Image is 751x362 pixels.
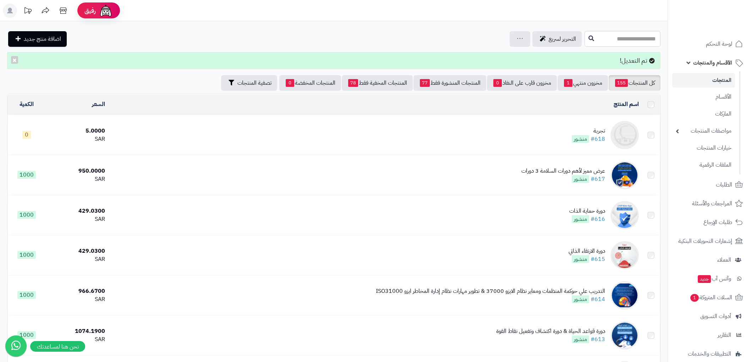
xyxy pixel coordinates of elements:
span: 1 [690,294,699,302]
a: كل المنتجات155 [609,75,660,91]
div: دورة حماية الذات [569,207,605,215]
a: المنتجات [672,73,735,88]
a: الماركات [672,106,735,122]
a: وآتس آبجديد [672,270,747,287]
img: دورة الارتقاء الذاتي [610,241,639,269]
span: منشور [572,335,589,343]
a: #616 [591,215,605,223]
a: الطلبات [672,176,747,193]
img: عرض مميز لأهم دورات السلامة 3 دورات [610,161,639,189]
a: المنتجات المنشورة فقط77 [413,75,486,91]
span: الطلبات [716,180,732,190]
a: أدوات التسويق [672,308,747,325]
span: 1000 [17,171,36,179]
div: دورة الارتقاء الذاتي [569,247,605,255]
a: #618 [591,135,605,143]
img: logo-2.png [703,19,744,34]
a: تحديثات المنصة [19,4,37,20]
span: اضافة منتج جديد [24,35,61,43]
span: 0 [286,79,294,87]
span: الأقسام والمنتجات [693,58,732,68]
div: SAR [48,295,105,303]
img: تجربة [610,121,639,149]
span: 1000 [17,251,36,259]
div: 1074.1900 [48,327,105,335]
span: العملاء [717,255,731,265]
div: 950.0000 [48,167,105,175]
span: إشعارات التحويلات البنكية [678,236,732,246]
span: تصفية المنتجات [237,79,272,87]
span: جديد [698,275,711,283]
a: إشعارات التحويلات البنكية [672,233,747,250]
a: العملاء [672,251,747,268]
span: التحرير لسريع [549,35,576,43]
div: التدريب علي حوكمة المنظمات ومعاير نظام الايزو 37000 & تطوير مهارات نظام إدارة المخاطر ايزو ISO31000 [376,287,605,295]
div: 429.0300 [48,247,105,255]
span: رفيق [84,6,96,15]
img: التدريب علي حوكمة المنظمات ومعاير نظام الايزو 37000 & تطوير مهارات نظام إدارة المخاطر ايزو ISO31000 [610,281,639,310]
a: مخزون منتهي1 [558,75,608,91]
a: الكمية [20,100,34,108]
a: #613 [591,335,605,344]
a: المنتجات المخفية فقط78 [342,75,413,91]
a: خيارات المنتجات [672,140,735,156]
div: 5.0000 [48,127,105,135]
a: #614 [591,295,605,303]
a: السلات المتروكة1 [672,289,747,306]
img: دورة قواعد الحياة & دورة اكتشاف وتفعيل نقاط القوة [610,321,639,350]
div: تجربة [572,127,605,135]
a: مواصفات المنتجات [672,123,735,139]
a: #617 [591,175,605,183]
a: المنتجات المخفضة0 [279,75,341,91]
span: 155 [615,79,628,87]
a: لوحة التحكم [672,35,747,52]
span: طلبات الإرجاع [703,217,732,227]
span: منشور [572,295,589,303]
span: 1000 [17,291,36,299]
a: اسم المنتج [614,100,639,108]
span: منشور [572,215,589,223]
a: اضافة منتج جديد [8,31,67,47]
span: 0 [493,79,502,87]
a: التحرير لسريع [532,31,582,47]
span: السلات المتروكة [690,293,732,302]
a: طلبات الإرجاع [672,214,747,231]
div: SAR [48,335,105,344]
div: SAR [48,135,105,143]
div: SAR [48,255,105,263]
div: دورة قواعد الحياة & دورة اكتشاف وتفعيل نقاط القوة [496,327,605,335]
a: السعر [92,100,105,108]
a: #615 [591,255,605,263]
div: 966.6700 [48,287,105,295]
div: SAR [48,215,105,223]
span: 78 [348,79,358,87]
div: SAR [48,175,105,183]
span: وآتس آب [697,274,731,284]
span: التطبيقات والخدمات [688,349,731,359]
button: × [11,56,18,64]
img: دورة حماية الذات [610,201,639,229]
button: تصفية المنتجات [221,75,277,91]
span: 1000 [17,211,36,219]
span: 1000 [17,331,36,339]
span: منشور [572,255,589,263]
span: منشور [572,175,589,183]
span: 0 [22,131,31,139]
span: أدوات التسويق [700,311,731,321]
span: 77 [420,79,430,87]
span: لوحة التحكم [706,39,732,49]
div: عرض مميز لأهم دورات السلامة 3 دورات [521,167,605,175]
span: المراجعات والأسئلة [692,199,732,208]
a: الملفات الرقمية [672,157,735,173]
a: المراجعات والأسئلة [672,195,747,212]
span: 1 [564,79,572,87]
a: مخزون قارب على النفاذ0 [487,75,557,91]
span: منشور [572,135,589,143]
div: تم التعديل! [7,52,660,69]
a: الأقسام [672,89,735,105]
a: التقارير [672,327,747,344]
div: 429.0300 [48,207,105,215]
span: التقارير [718,330,731,340]
img: ai-face.png [99,4,113,18]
